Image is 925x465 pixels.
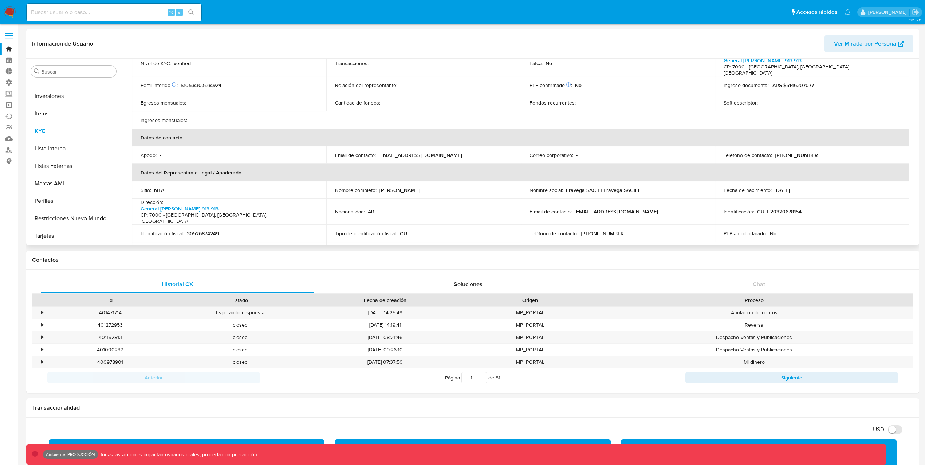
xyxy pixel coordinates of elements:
div: 400978901 [45,356,175,368]
p: Fravega SACIEI Fravega SACIEI [566,187,639,193]
span: 81 [496,374,500,381]
p: Todas las acciones impactan usuarios reales, proceda con precaución. [98,451,258,458]
p: Relación del representante : [335,82,397,88]
p: Fondos recurrentes : [530,99,576,106]
h4: CP: 7000 - [GEOGRAPHIC_DATA], [GEOGRAPHIC_DATA], [GEOGRAPHIC_DATA] [141,212,315,225]
div: • [41,334,43,341]
div: Despacho Ventas y Publicaciones [595,331,913,343]
button: Perfiles [28,192,119,210]
p: PEP confirmado : [530,82,572,88]
p: [EMAIL_ADDRESS][DOMAIN_NAME] [379,152,462,158]
div: 401272953 [45,319,175,331]
p: - [190,117,192,123]
div: Esperando respuesta [175,307,305,319]
p: - [189,99,190,106]
p: Ambiente: PRODUCCIÓN [46,453,95,456]
button: search-icon [184,7,198,17]
span: Accesos rápidos [796,8,837,16]
span: ⌥ [168,9,174,16]
p: No [770,230,776,237]
h1: Información de Usuario [32,40,93,47]
span: Historial CX [162,280,193,288]
button: Inversiones [28,87,119,105]
p: Nombre completo : [335,187,377,193]
p: Sitio : [141,187,151,193]
p: [PHONE_NUMBER] [581,230,625,237]
button: Ver Mirada por Persona [824,35,913,52]
a: Salir [912,8,920,16]
p: - [579,99,580,106]
p: Nacionalidad : [335,208,365,215]
p: No [546,60,552,67]
p: leidy.martinez@mercadolibre.com.co [868,9,909,16]
p: Egresos mensuales : [141,99,186,106]
button: Marcas AML [28,175,119,192]
span: Página de [445,372,500,383]
div: closed [175,356,305,368]
h4: CP: 7000 - [GEOGRAPHIC_DATA], [GEOGRAPHIC_DATA], [GEOGRAPHIC_DATA] [724,64,898,76]
div: [DATE] 14:19:41 [305,319,465,331]
p: Identificación : [724,208,754,215]
div: Id [50,296,170,304]
div: Estado [180,296,300,304]
p: Transacciones : [335,60,369,67]
div: Anulacion de cobros [595,307,913,319]
p: [DATE] [775,187,790,193]
p: Fatca : [530,60,543,67]
button: Lista Interna [28,140,119,157]
a: Notificaciones [845,9,851,15]
div: • [41,309,43,316]
a: General [PERSON_NAME] 913 913 [724,57,802,64]
div: Origen [470,296,590,304]
input: Buscar usuario o caso... [27,8,201,17]
p: - [160,152,161,158]
div: MP_PORTAL [465,307,595,319]
div: [DATE] 08:21:46 [305,331,465,343]
p: [PERSON_NAME] [379,187,420,193]
input: Buscar [41,68,113,75]
th: Datos de contacto [132,129,909,146]
p: PEP autodeclarado : [724,230,767,237]
th: Datos del Representante Legal / Apoderado [132,164,909,181]
h1: Transaccionalidad [32,404,913,411]
div: closed [175,331,305,343]
span: $105,830,538,924 [181,82,221,89]
button: Tarjetas [28,227,119,245]
p: - [400,82,402,88]
p: - [371,60,373,67]
p: ARS $5146207077 [772,82,814,88]
div: 401471714 [45,307,175,319]
div: MP_PORTAL [465,319,595,331]
p: 30526874249 [187,230,219,237]
p: AR [368,208,374,215]
span: Chat [753,280,765,288]
p: Perfil Inferido : [141,82,178,88]
div: [DATE] 09:26:10 [305,344,465,356]
p: E-mail de contacto : [530,208,572,215]
p: Correo corporativo : [530,152,573,158]
p: CUIT 20320678154 [757,208,802,215]
div: • [41,322,43,328]
div: Fecha de creación [310,296,460,304]
p: Apodo : [141,152,157,158]
div: Despacho Ventas y Publicaciones [595,344,913,356]
p: No [575,82,582,88]
div: Mi dinero [595,356,913,368]
p: Nombre social : [530,187,563,193]
div: closed [175,344,305,356]
button: Anterior [47,372,260,383]
button: Restricciones Nuevo Mundo [28,210,119,227]
div: • [41,359,43,366]
button: Items [28,105,119,122]
p: Soft descriptor : [724,99,758,106]
button: Siguiente [685,372,898,383]
div: Proceso [600,296,908,304]
h1: Contactos [32,256,913,264]
p: Nivel de KYC : [141,60,171,67]
div: [DATE] 07:37:50 [305,356,465,368]
p: - [576,152,578,158]
div: Reversa [595,319,913,331]
p: Identificación fiscal : [141,230,184,237]
div: [DATE] 14:25:49 [305,307,465,319]
div: MP_PORTAL [465,344,595,356]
